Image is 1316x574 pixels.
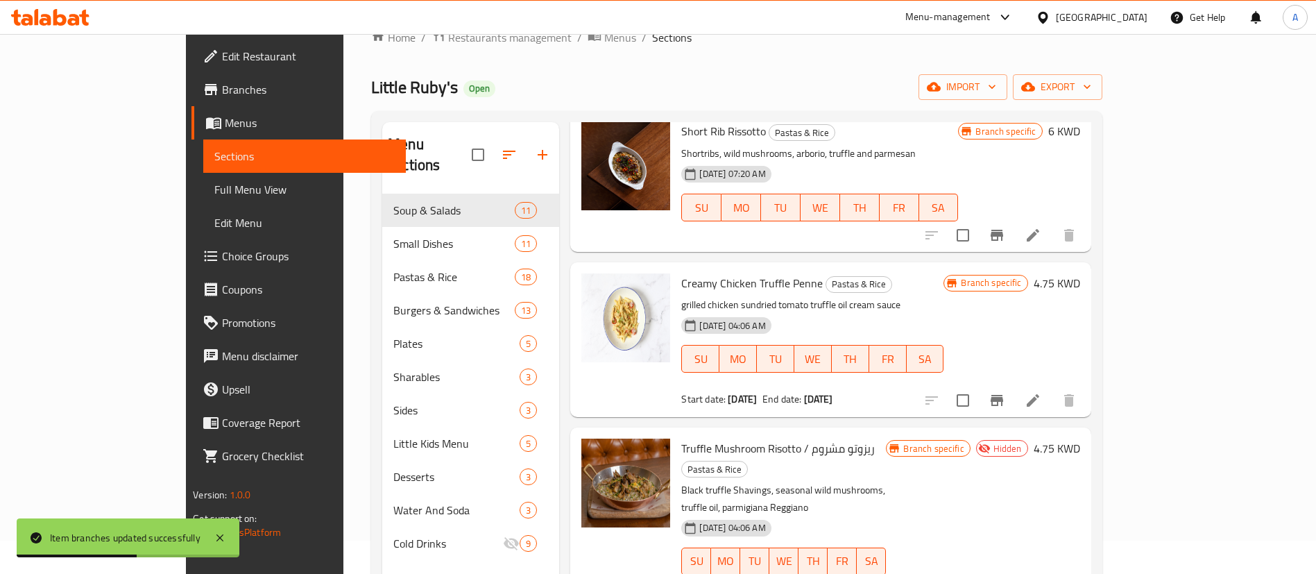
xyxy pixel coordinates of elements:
span: Branch specific [898,442,969,455]
span: Creamy Chicken Truffle Penne [681,273,823,294]
div: items [520,502,537,518]
span: WE [775,551,793,571]
span: 3 [520,471,536,484]
span: TH [846,198,874,218]
div: Item branches updated successfully [50,530,200,546]
span: MO [725,349,751,369]
a: Grocery Checklist [191,439,406,473]
div: Cold Drinks [393,535,503,552]
span: 18 [515,271,536,284]
span: SU [687,349,714,369]
a: Upsell [191,373,406,406]
span: Sides [393,402,520,419]
div: items [520,435,537,452]
button: Branch-specific-item [980,384,1014,417]
span: Select to update [948,386,977,415]
div: items [520,335,537,352]
span: WE [806,198,835,218]
div: Water And Soda3 [382,493,559,527]
a: Edit Restaurant [191,40,406,73]
span: Version: [193,486,227,504]
span: Promotions [222,314,395,331]
span: Sort sections [493,138,526,171]
a: Edit menu item [1025,227,1041,244]
span: SU [687,551,706,571]
span: Sharables [393,369,520,385]
svg: Inactive section [503,535,520,552]
div: items [515,302,537,319]
span: Little Ruby's [371,71,458,103]
button: SA [919,194,959,221]
div: items [515,235,537,252]
button: TU [757,345,794,373]
span: TH [804,551,822,571]
div: Soup & Salads [393,202,515,219]
li: / [577,29,582,46]
div: Pastas & Rice [826,276,892,293]
span: TU [767,198,795,218]
button: export [1013,74,1102,100]
span: End date: [762,390,801,408]
span: Select all sections [463,140,493,169]
button: FR [869,345,907,373]
span: Pastas & Rice [393,269,515,285]
span: Small Dishes [393,235,515,252]
a: Branches [191,73,406,106]
div: Pastas & Rice [769,124,835,141]
span: Burgers & Sandwiches [393,302,515,319]
nav: breadcrumb [371,28,1102,47]
button: MO [721,194,761,221]
div: items [520,469,537,485]
span: Coverage Report [222,414,395,431]
span: Water And Soda [393,502,520,518]
a: Choice Groups [191,239,406,273]
span: 3 [520,504,536,517]
div: Open [463,81,495,97]
a: Edit Menu [203,206,406,239]
span: Grocery Checklist [222,448,395,464]
span: TH [837,349,864,369]
span: Choice Groups [222,248,395,264]
a: Full Menu View [203,173,406,206]
span: Start date: [681,390,726,408]
div: Plates5 [382,327,559,360]
a: Edit menu item [1025,392,1041,409]
span: Truffle Mushroom Risotto / ريزوتو مشروم [681,438,875,459]
span: 3 [520,371,536,384]
span: Edit Restaurant [222,48,395,65]
span: Pastas & Rice [682,462,747,478]
span: Little Kids Menu [393,435,520,452]
div: items [520,402,537,419]
span: [DATE] 07:20 AM [694,167,771,180]
div: items [520,369,537,385]
span: [DATE] 04:06 AM [694,319,771,332]
span: Coupons [222,281,395,298]
span: Sections [214,148,395,164]
span: A [1292,10,1298,25]
span: Branch specific [955,276,1027,289]
button: TU [761,194,801,221]
button: SU [681,345,719,373]
span: WE [800,349,826,369]
span: Edit Menu [214,214,395,231]
button: TH [840,194,880,221]
a: Coverage Report [191,406,406,439]
h2: Menu sections [388,134,472,176]
a: Menus [191,106,406,140]
img: Creamy Chicken Truffle Penne [581,273,670,362]
button: delete [1052,384,1086,417]
a: Coupons [191,273,406,306]
div: Cold Drinks9 [382,527,559,560]
button: WE [801,194,840,221]
p: grilled chicken sundried tomato truffle oil cream sauce [681,296,943,314]
span: Branches [222,81,395,98]
span: Full Menu View [214,181,395,198]
button: Branch-specific-item [980,219,1014,252]
li: / [421,29,426,46]
button: FR [880,194,919,221]
span: TU [762,349,789,369]
div: Sharables3 [382,360,559,394]
span: 5 [520,437,536,450]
